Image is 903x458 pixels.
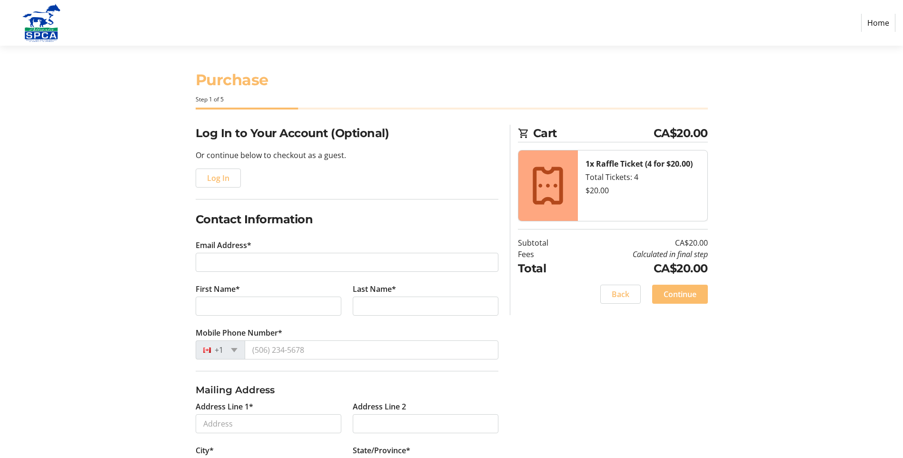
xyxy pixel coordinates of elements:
[196,149,498,161] p: Or continue below to checkout as a guest.
[8,4,75,42] img: Alberta SPCA's Logo
[353,445,410,456] label: State/Province*
[654,125,708,142] span: CA$20.00
[861,14,895,32] a: Home
[652,285,708,304] button: Continue
[196,95,708,104] div: Step 1 of 5
[353,401,406,412] label: Address Line 2
[533,125,654,142] span: Cart
[612,289,629,300] span: Back
[573,237,708,249] td: CA$20.00
[518,237,573,249] td: Subtotal
[573,249,708,260] td: Calculated in final step
[518,249,573,260] td: Fees
[585,185,700,196] div: $20.00
[196,401,253,412] label: Address Line 1*
[196,239,251,251] label: Email Address*
[196,445,214,456] label: City*
[585,171,700,183] div: Total Tickets: 4
[664,289,696,300] span: Continue
[600,285,641,304] button: Back
[196,383,498,397] h3: Mailing Address
[196,211,498,228] h2: Contact Information
[196,169,241,188] button: Log In
[196,327,282,339] label: Mobile Phone Number*
[196,69,708,91] h1: Purchase
[245,340,498,359] input: (506) 234-5678
[196,125,498,142] h2: Log In to Your Account (Optional)
[353,283,396,295] label: Last Name*
[518,260,573,277] td: Total
[196,414,341,433] input: Address
[207,172,229,184] span: Log In
[573,260,708,277] td: CA$20.00
[585,159,693,169] strong: 1x Raffle Ticket (4 for $20.00)
[196,283,240,295] label: First Name*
